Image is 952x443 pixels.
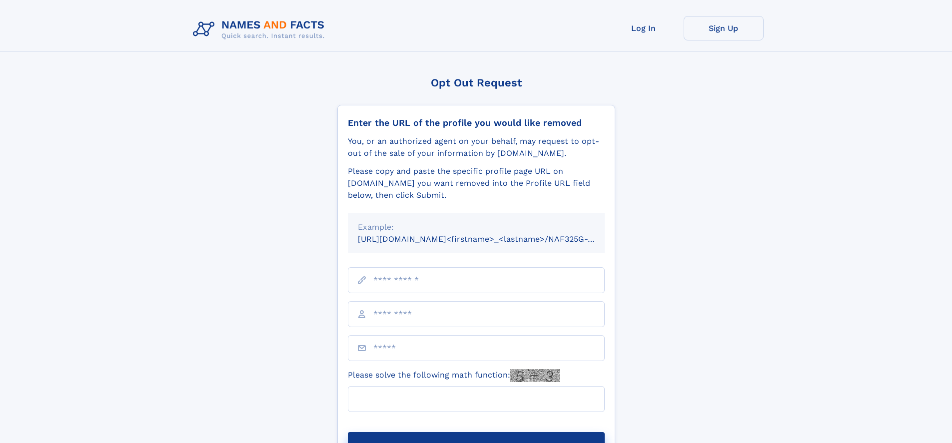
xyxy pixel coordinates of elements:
[348,117,605,128] div: Enter the URL of the profile you would like removed
[358,221,595,233] div: Example:
[189,16,333,43] img: Logo Names and Facts
[684,16,764,40] a: Sign Up
[348,369,560,382] label: Please solve the following math function:
[348,135,605,159] div: You, or an authorized agent on your behalf, may request to opt-out of the sale of your informatio...
[358,234,624,244] small: [URL][DOMAIN_NAME]<firstname>_<lastname>/NAF325G-xxxxxxxx
[337,76,615,89] div: Opt Out Request
[604,16,684,40] a: Log In
[348,165,605,201] div: Please copy and paste the specific profile page URL on [DOMAIN_NAME] you want removed into the Pr...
